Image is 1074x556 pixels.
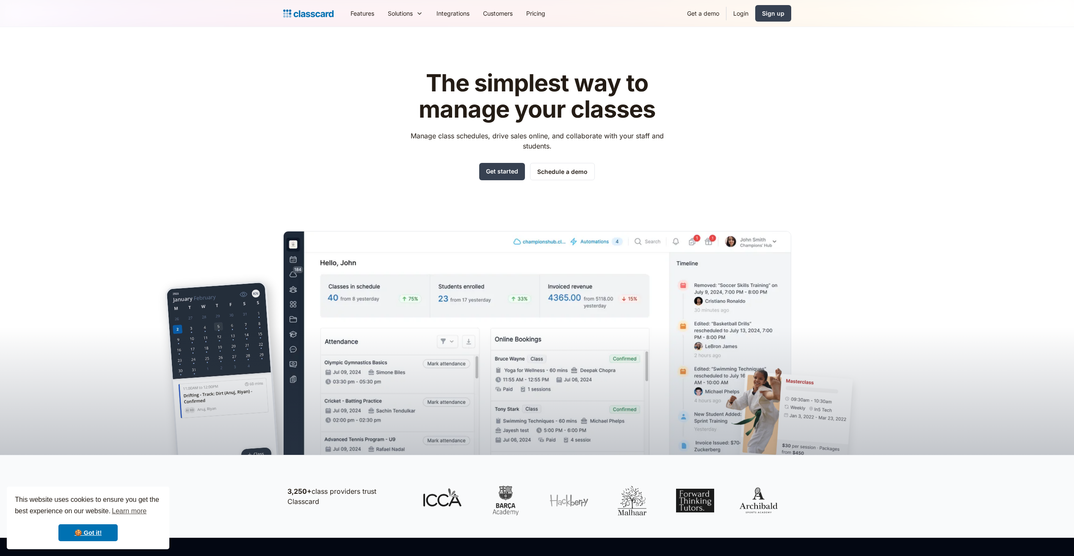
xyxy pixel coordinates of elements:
a: Schedule a demo [530,163,595,180]
strong: 3,250+ [287,487,312,495]
a: Get started [479,163,525,180]
a: dismiss cookie message [58,524,118,541]
a: Features [344,4,381,23]
a: Login [726,4,755,23]
div: cookieconsent [7,487,169,549]
p: Manage class schedules, drive sales online, and collaborate with your staff and students. [403,131,671,151]
h1: The simplest way to manage your classes [403,70,671,122]
span: This website uses cookies to ensure you get the best experience on our website. [15,495,161,517]
div: Solutions [381,4,430,23]
a: learn more about cookies [110,505,148,517]
p: class providers trust Classcard [287,486,406,506]
div: Sign up [762,9,784,18]
a: Pricing [519,4,552,23]
a: Get a demo [680,4,726,23]
a: Integrations [430,4,476,23]
a: Sign up [755,5,791,22]
a: home [283,8,334,19]
div: Solutions [388,9,413,18]
a: Customers [476,4,519,23]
